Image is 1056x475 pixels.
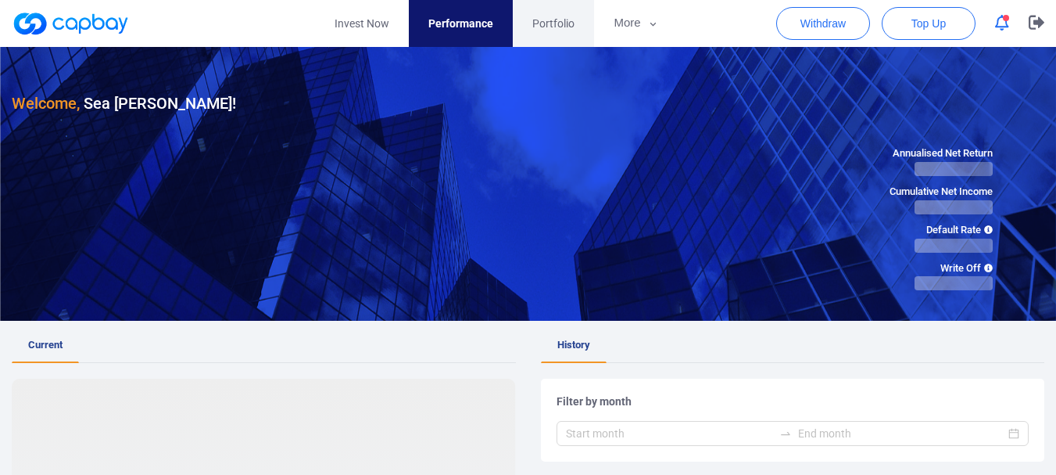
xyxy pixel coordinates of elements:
span: Top Up [911,16,946,31]
input: Start month [566,425,773,442]
span: to [779,427,792,440]
button: Top Up [882,7,975,40]
span: Annualised Net Return [890,146,993,162]
span: Welcome, [12,94,80,113]
button: Withdraw [776,7,870,40]
span: Portfolio [532,15,575,32]
span: Performance [428,15,493,32]
span: Default Rate [890,222,993,239]
span: swap-right [779,427,792,440]
span: Write Off [890,261,993,277]
span: Current [28,339,63,351]
h5: Filter by month [557,394,1029,408]
h3: Sea [PERSON_NAME] ! [12,91,236,116]
span: History [557,339,590,351]
input: End month [798,425,1005,442]
span: Cumulative Net Income [890,184,993,200]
